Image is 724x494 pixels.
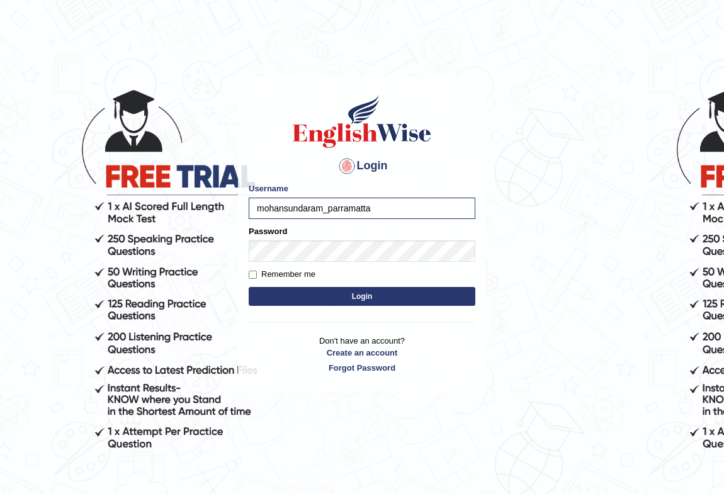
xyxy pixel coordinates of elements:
[249,182,288,194] label: Username
[249,362,475,374] a: Forgot Password
[249,335,475,374] p: Don't have an account?
[249,156,475,176] h4: Login
[290,93,434,150] img: Logo of English Wise sign in for intelligent practice with AI
[249,347,475,359] a: Create an account
[249,271,257,279] input: Remember me
[249,287,475,306] button: Login
[249,225,287,237] label: Password
[249,268,315,281] label: Remember me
